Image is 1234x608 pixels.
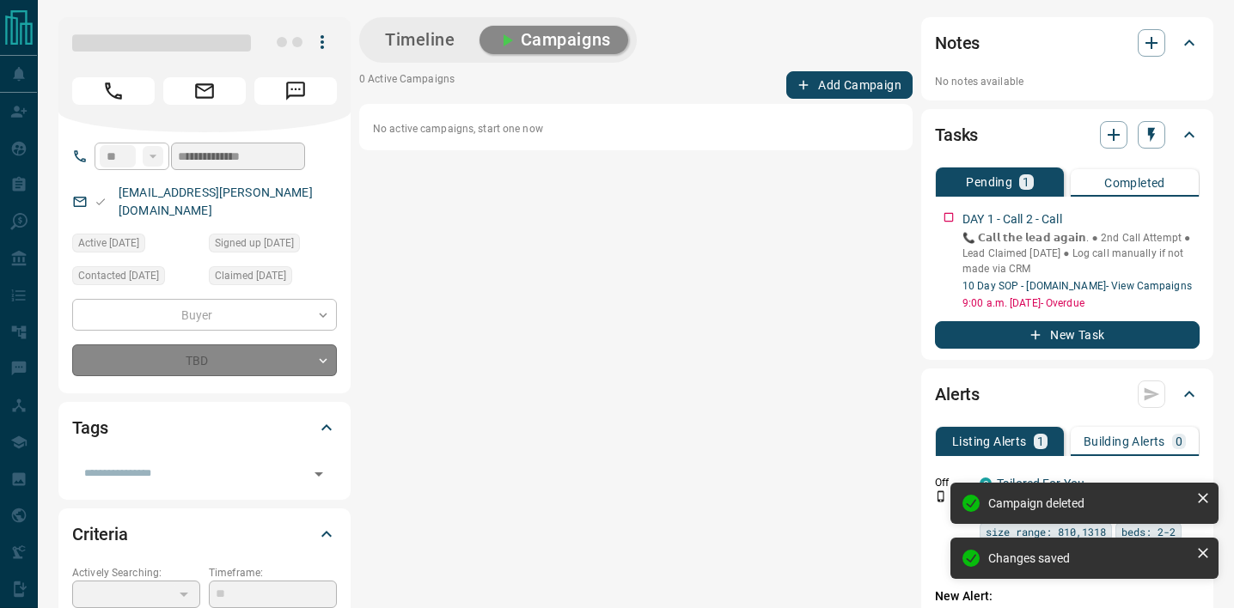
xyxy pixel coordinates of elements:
[935,22,1200,64] div: Notes
[966,176,1012,188] p: Pending
[988,551,1189,565] div: Changes saved
[935,121,978,149] h2: Tasks
[1023,176,1029,188] p: 1
[72,77,155,105] span: Call
[935,587,1200,605] p: New Alert:
[163,77,246,105] span: Email
[119,185,313,217] a: [EMAIL_ADDRESS][PERSON_NAME][DOMAIN_NAME]
[935,374,1200,415] div: Alerts
[254,77,337,105] span: Message
[78,267,159,284] span: Contacted [DATE]
[368,26,473,54] button: Timeline
[72,234,200,258] div: Sun Jul 13 2025
[72,266,200,290] div: Sun Jul 13 2025
[209,565,337,581] p: Timeframe:
[988,496,1189,510] div: Campaign deleted
[373,121,899,137] p: No active campaigns, start one now
[935,380,980,408] h2: Alerts
[1176,435,1182,447] p: 0
[952,435,1027,447] p: Listing Alerts
[980,477,992,489] div: condos.ca
[935,74,1200,89] p: No notes available
[72,520,128,548] h2: Criteria
[215,234,294,252] span: Signed up [DATE]
[209,234,337,258] div: Sun Jul 13 2025
[1037,435,1044,447] p: 1
[72,299,337,331] div: Buyer
[1104,177,1165,189] p: Completed
[359,71,455,99] p: 0 Active Campaigns
[480,26,628,54] button: Campaigns
[209,266,337,290] div: Sun Jul 13 2025
[72,514,337,555] div: Criteria
[935,29,980,57] h2: Notes
[215,267,286,284] span: Claimed [DATE]
[962,295,1200,311] p: 9:00 a.m. [DATE] - Overdue
[72,414,107,441] h2: Tags
[935,321,1200,349] button: New Task
[72,407,337,448] div: Tags
[95,196,107,208] svg: Email Valid
[72,344,337,376] div: TBD
[962,210,1062,228] p: DAY 1 - Call 2 - Call
[307,462,331,486] button: Open
[935,475,969,490] p: Off
[786,71,913,99] button: Add Campaign
[78,234,139,252] span: Active [DATE]
[1084,435,1165,447] p: Building Alerts
[935,114,1200,155] div: Tasks
[962,230,1200,277] p: 📞 𝗖𝗮𝗹𝗹 𝘁𝗵𝗲 𝗹𝗲𝗮𝗱 𝗮𝗴𝗮𝗶𝗻. ● 2nd Call Attempt ● Lead Claimed [DATE] ‎● Log call manually if not made ...
[962,280,1192,292] a: 10 Day SOP - [DOMAIN_NAME]- View Campaigns
[72,565,200,581] p: Actively Searching:
[997,477,1084,490] a: Tailored For You
[935,490,947,502] svg: Push Notification Only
